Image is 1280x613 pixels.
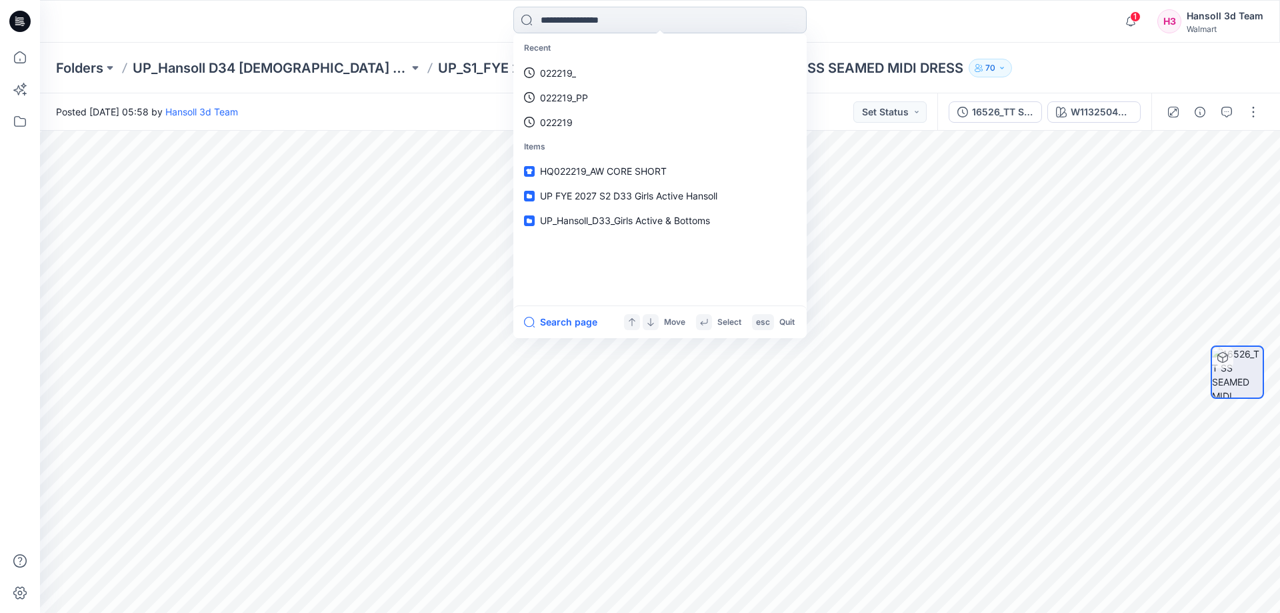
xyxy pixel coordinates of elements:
p: esc [756,316,770,330]
a: Hansoll 3d Team [165,106,238,117]
span: 1 [1130,11,1141,22]
p: Move [664,316,685,330]
p: 16526_TT SS SEAMED MIDI DRESS [743,59,963,77]
a: UP_S1_FYE 2027 HANSOLL D34 [DEMOGRAPHIC_DATA] DRESSES [438,59,714,77]
a: 022219 [516,110,804,135]
p: 70 [985,61,995,75]
p: 022219_ [540,66,576,80]
p: Quit [779,316,795,330]
a: UP_Hansoll D34 [DEMOGRAPHIC_DATA] Dresses [133,59,409,77]
button: Search page [524,314,597,330]
button: 16526_TT SS SEAMED MIDI DRESS [949,101,1042,123]
p: 022219 [540,115,573,129]
button: Details [1189,101,1211,123]
span: UP_Hansoll_D33_Girls Active & Bottoms [540,215,710,226]
a: 022219_PP [516,85,804,110]
a: HQ022219_AW CORE SHORT [516,159,804,183]
a: Folders [56,59,103,77]
p: Items [516,135,804,159]
span: UP FYE 2027 S2 D33 Girls Active Hansoll [540,190,717,201]
p: 022219_PP [540,91,588,105]
div: 16526_TT SS SEAMED MIDI DRESS [972,105,1033,119]
p: Select [717,316,741,330]
button: W113250407MJ01AH [1047,101,1141,123]
a: 022219_ [516,61,804,85]
a: UP_Hansoll_D33_Girls Active & Bottoms [516,208,804,233]
div: H3 [1157,9,1181,33]
span: HQ022219_AW CORE SHORT [540,165,667,177]
p: Recent [516,36,804,61]
div: W113250407MJ01AH [1071,105,1132,119]
a: UP FYE 2027 S2 D33 Girls Active Hansoll [516,183,804,208]
div: Walmart [1187,24,1263,34]
img: 16526_TT SS SEAMED MIDI DRESS W113250407MJ01AH [1212,347,1263,398]
div: Hansoll 3d Team [1187,8,1263,24]
span: Posted [DATE] 05:58 by [56,105,238,119]
button: 70 [969,59,1012,77]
